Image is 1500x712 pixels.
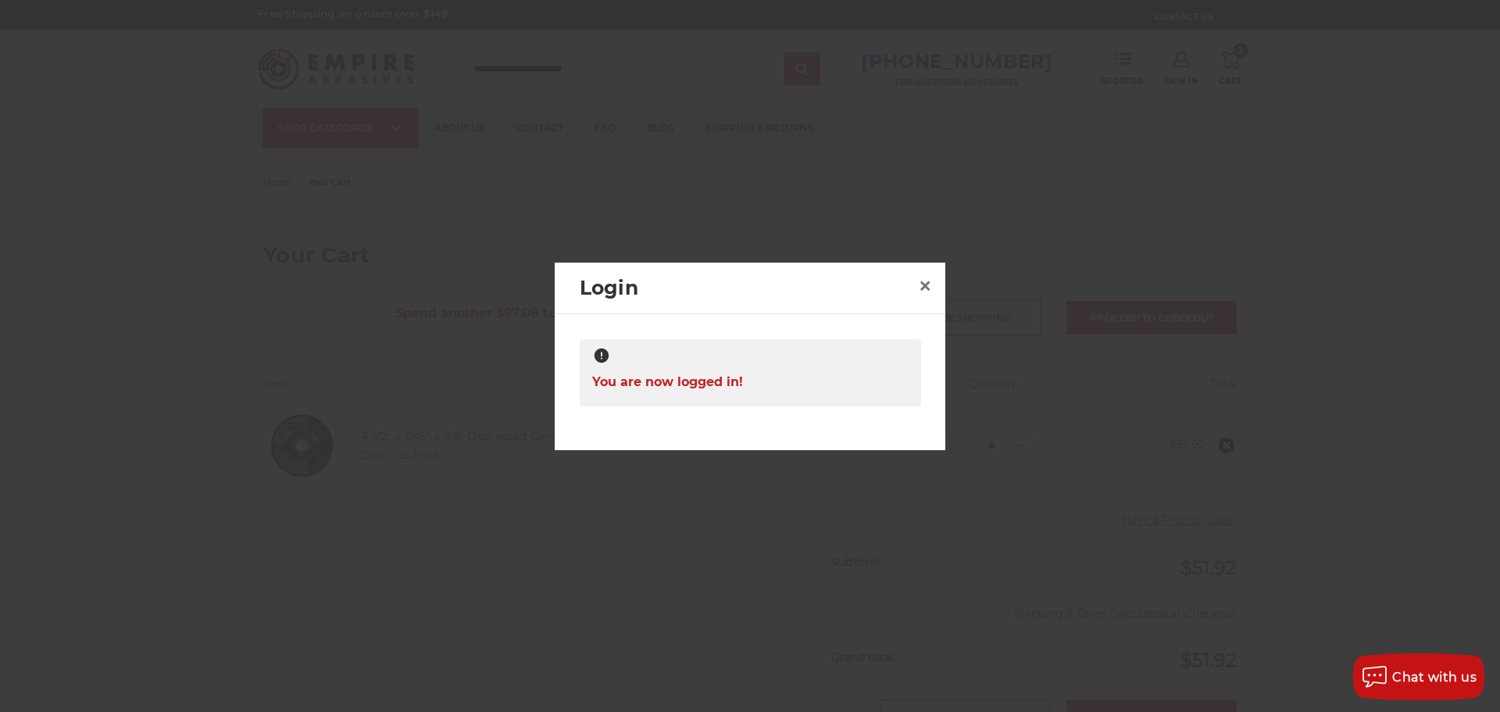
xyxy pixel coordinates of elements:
[592,367,743,397] span: You are now logged in!
[1392,670,1477,685] span: Chat with us
[580,274,912,303] h2: Login
[1353,653,1484,700] button: Chat with us
[912,274,937,299] a: Close
[918,270,932,301] span: ×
